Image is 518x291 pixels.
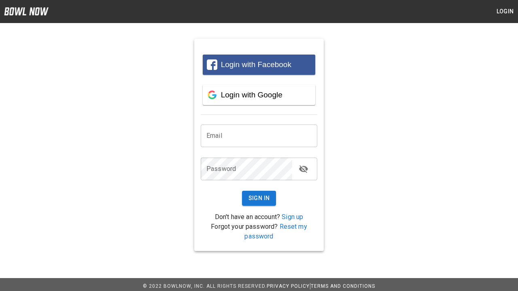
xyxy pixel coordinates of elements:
[282,213,303,221] a: Sign up
[221,91,282,99] span: Login with Google
[203,85,315,105] button: Login with Google
[201,222,317,241] p: Forgot your password?
[221,60,291,69] span: Login with Facebook
[242,191,276,206] button: Sign In
[201,212,317,222] p: Don't have an account?
[244,223,307,240] a: Reset my password
[295,161,312,177] button: toggle password visibility
[143,283,267,289] span: © 2022 BowlNow, Inc. All Rights Reserved.
[492,4,518,19] button: Login
[267,283,310,289] a: Privacy Policy
[311,283,375,289] a: Terms and Conditions
[203,55,315,75] button: Login with Facebook
[4,7,49,15] img: logo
